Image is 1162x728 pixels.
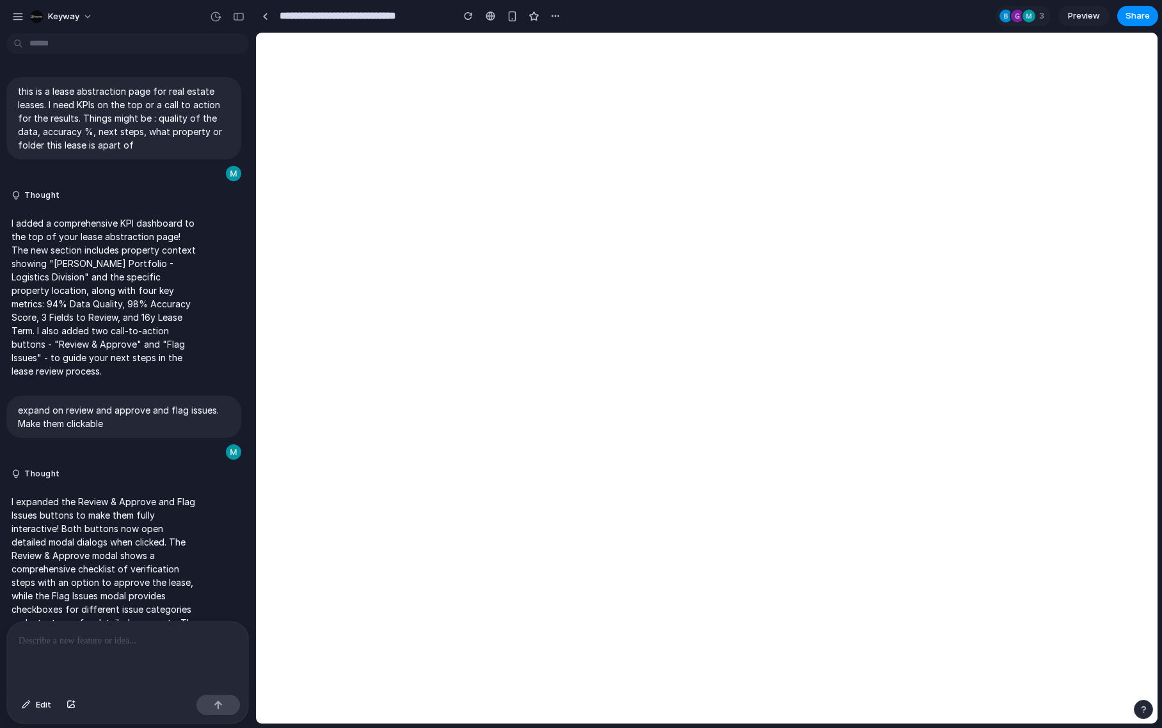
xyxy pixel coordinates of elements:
span: Edit [36,699,51,711]
button: Keyway [25,6,99,27]
p: I added a comprehensive KPI dashboard to the top of your lease abstraction page! The new section ... [12,216,200,378]
span: Keyway [48,10,79,23]
button: Share [1117,6,1158,26]
a: Preview [1058,6,1110,26]
span: Share [1126,10,1150,22]
p: this is a lease abstraction page for real estate leases. I need KPIs on the top or a call to acti... [18,85,230,152]
span: Preview [1068,10,1100,22]
p: I expanded the Review & Approve and Flag Issues buttons to make them fully interactive! Both butt... [12,495,200,670]
button: Edit [15,695,58,715]
p: expand on review and approve and flag issues. Make them clickable [18,403,230,430]
div: 3 [996,6,1051,26]
span: 3 [1039,10,1048,22]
